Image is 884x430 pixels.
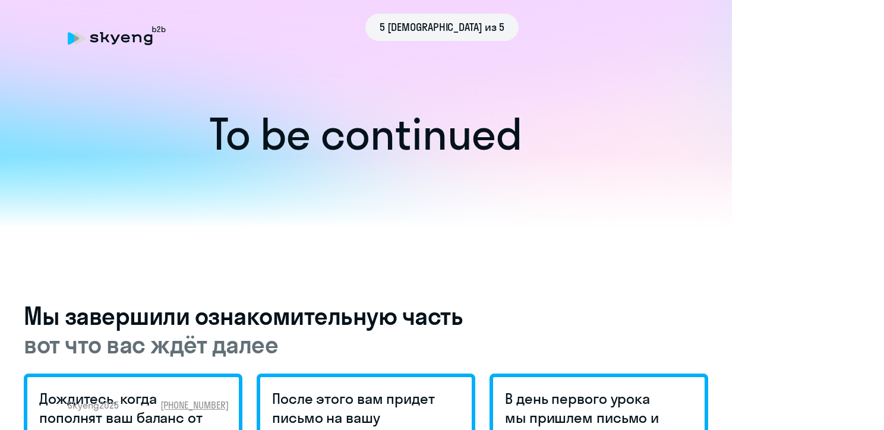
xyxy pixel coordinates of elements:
[68,399,119,412] span: Skyeng 2025
[24,113,708,155] h1: To be continued
[24,330,708,359] span: вот что вас ждёт далее
[24,302,708,359] h3: Мы завершили ознакомительную часть
[160,399,229,412] a: [PHONE_NUMBER]
[380,20,504,35] span: 5 [DEMOGRAPHIC_DATA] из 5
